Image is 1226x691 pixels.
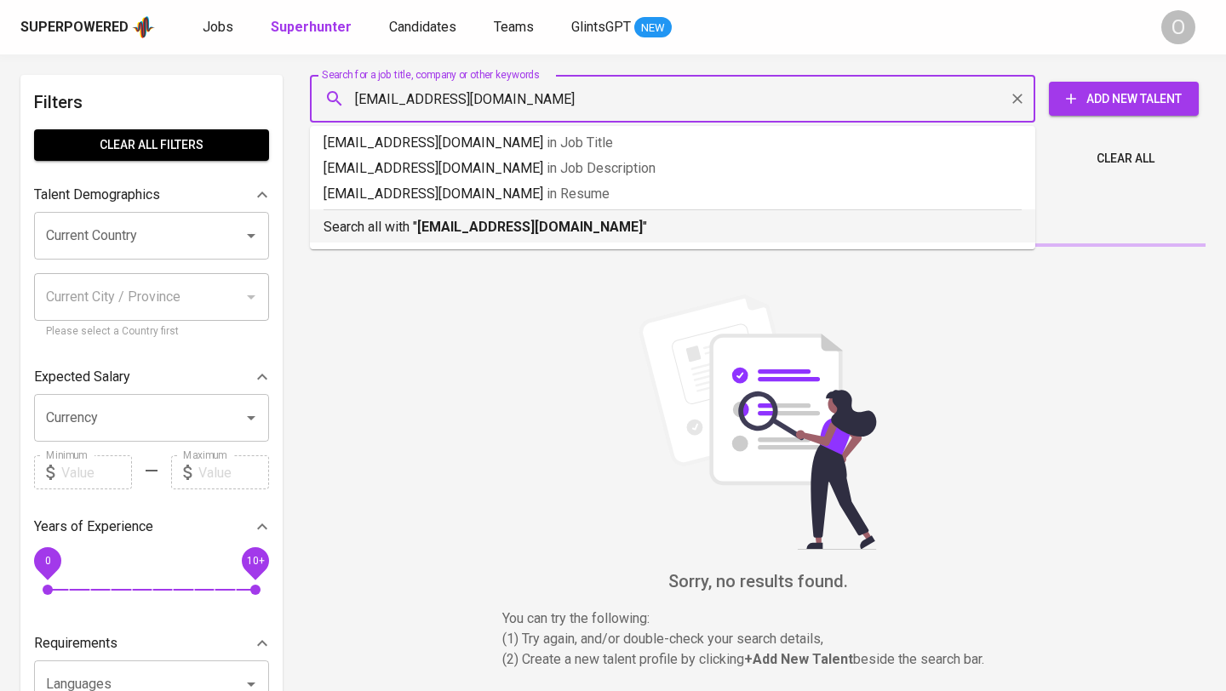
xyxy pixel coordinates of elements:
[34,510,269,544] div: Years of Experience
[571,17,672,38] a: GlintsGPT NEW
[1049,82,1199,116] button: Add New Talent
[34,129,269,161] button: Clear All filters
[246,555,264,567] span: 10+
[547,186,610,202] span: in Resume
[34,360,269,394] div: Expected Salary
[417,219,643,235] b: [EMAIL_ADDRESS][DOMAIN_NAME]
[271,19,352,35] b: Superhunter
[48,134,255,156] span: Clear All filters
[502,629,1013,649] p: (1) Try again, and/or double-check your search details,
[502,649,1013,670] p: (2) Create a new talent profile by clicking beside the search bar.
[324,133,1022,153] p: [EMAIL_ADDRESS][DOMAIN_NAME]
[494,19,534,35] span: Teams
[1063,89,1185,110] span: Add New Talent
[494,17,537,38] a: Teams
[389,19,456,35] span: Candidates
[61,455,132,489] input: Value
[34,626,269,660] div: Requirements
[547,134,613,151] span: in Job Title
[547,160,656,176] span: in Job Description
[239,224,263,248] button: Open
[744,651,853,667] b: + Add New Talent
[389,17,460,38] a: Candidates
[502,608,1013,629] p: You can try the following :
[310,568,1206,595] h6: Sorry, no results found.
[1097,148,1154,169] span: Clear All
[571,19,631,35] span: GlintsGPT
[271,17,355,38] a: Superhunter
[44,555,50,567] span: 0
[132,14,155,40] img: app logo
[34,517,153,537] p: Years of Experience
[198,455,269,489] input: Value
[20,14,155,40] a: Superpoweredapp logo
[324,217,1022,237] p: Search all with " "
[46,323,257,340] p: Please select a Country first
[239,406,263,430] button: Open
[34,633,117,654] p: Requirements
[20,18,129,37] div: Superpowered
[1090,143,1161,174] button: Clear All
[34,185,160,205] p: Talent Demographics
[34,89,269,116] h6: Filters
[1161,10,1195,44] div: O
[634,20,672,37] span: NEW
[324,158,1022,179] p: [EMAIL_ADDRESS][DOMAIN_NAME]
[630,294,885,550] img: file_searching.svg
[1005,87,1029,111] button: Clear
[34,367,130,387] p: Expected Salary
[34,178,269,212] div: Talent Demographics
[203,17,237,38] a: Jobs
[203,19,233,35] span: Jobs
[324,184,1022,204] p: [EMAIL_ADDRESS][DOMAIN_NAME]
